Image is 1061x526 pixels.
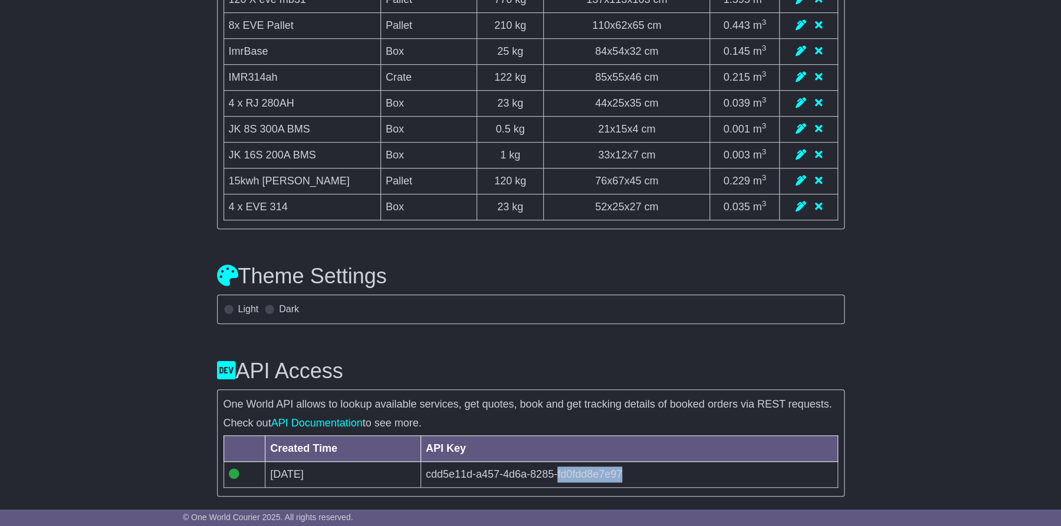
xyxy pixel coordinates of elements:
span: 65 [632,19,644,31]
td: Crate [380,64,477,90]
span: 0.215 [723,71,750,83]
span: cm [647,19,661,31]
span: kg [514,123,525,135]
span: 0.229 [723,175,750,187]
span: 7 [632,149,638,161]
span: 15 [615,123,627,135]
span: 62 [615,19,627,31]
span: m [753,45,766,57]
span: 45 [629,175,641,187]
span: 85 [595,71,607,83]
span: kg [512,201,523,213]
span: cm [641,123,655,135]
sup: 3 [761,18,766,27]
td: IMR314ah [224,64,380,90]
td: JK 8S 300A BMS [224,116,380,142]
h3: Theme Settings [217,264,845,288]
span: kg [515,19,526,31]
span: 0.035 [723,201,750,213]
span: 44 [595,97,607,109]
div: x x [548,44,705,59]
td: 4 x RJ 280AH [224,90,380,116]
td: Pallet [380,168,477,194]
span: m [753,201,766,213]
span: 23 [497,97,509,109]
sup: 3 [761,44,766,52]
span: 21 [598,123,610,135]
span: 55 [612,71,624,83]
span: 27 [629,201,641,213]
sup: 3 [761,173,766,182]
span: 25 [612,97,624,109]
td: Box [380,90,477,116]
span: m [753,123,766,135]
span: cm [641,149,655,161]
span: 67 [612,175,624,187]
th: Created Time [265,436,421,462]
span: 32 [629,45,641,57]
td: 8x EVE Pallet [224,12,380,38]
span: m [753,19,766,31]
td: Box [380,142,477,168]
label: Light [238,303,259,315]
td: Box [380,38,477,64]
span: kg [509,149,520,161]
div: x x [548,70,705,85]
span: 84 [595,45,607,57]
td: [DATE] [265,462,421,488]
p: Check out to see more. [224,417,838,430]
span: m [753,175,766,187]
span: 23 [497,201,509,213]
span: 0.003 [723,149,750,161]
span: kg [512,45,523,57]
sup: 3 [761,95,766,104]
td: ImrBase [224,38,380,64]
div: x x [548,121,705,137]
span: cm [644,175,658,187]
td: Box [380,116,477,142]
sup: 3 [761,147,766,156]
sup: 3 [761,199,766,208]
label: Dark [279,303,299,315]
span: 54 [612,45,624,57]
span: 52 [595,201,607,213]
span: 12 [615,149,627,161]
div: x x [548,173,705,189]
td: 15kwh [PERSON_NAME] [224,168,380,194]
span: 0.145 [723,45,750,57]
th: API Key [421,436,837,462]
span: 0.443 [723,19,750,31]
span: 110 [592,19,610,31]
span: 4 [632,123,638,135]
span: cm [644,45,658,57]
span: 33 [598,149,610,161]
span: cm [644,97,658,109]
span: © One World Courier 2025. All rights reserved. [183,512,353,522]
td: cdd5e11d-a457-4d6a-8285-fd0fdd8e7e97 [421,462,837,488]
div: x x [548,199,705,215]
span: kg [515,71,526,83]
span: cm [644,71,658,83]
sup: 3 [761,70,766,78]
td: JK 16S 200A BMS [224,142,380,168]
sup: 3 [761,121,766,130]
span: 0.039 [723,97,750,109]
span: m [753,97,766,109]
h3: API Access [217,359,845,383]
span: 35 [629,97,641,109]
div: x x [548,147,705,163]
a: API Documentation [271,417,363,429]
span: 122 [494,71,512,83]
td: Box [380,194,477,220]
div: x x [548,95,705,111]
span: kg [512,97,523,109]
span: cm [644,201,658,213]
span: m [753,71,766,83]
div: x x [548,18,705,34]
span: 120 [494,175,512,187]
span: 46 [629,71,641,83]
span: 210 [494,19,512,31]
span: 25 [612,201,624,213]
td: Pallet [380,12,477,38]
span: 1 [500,149,506,161]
